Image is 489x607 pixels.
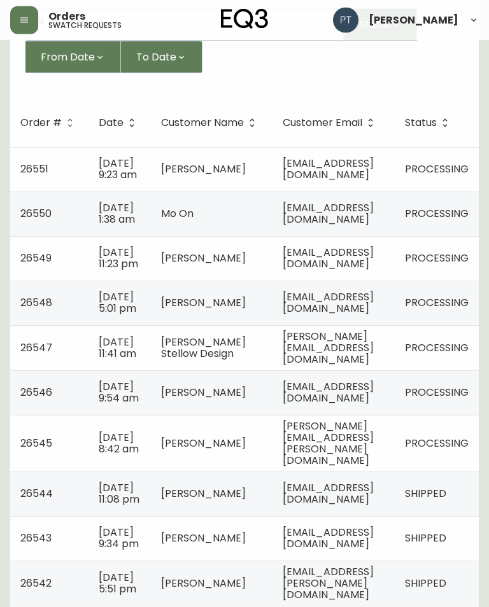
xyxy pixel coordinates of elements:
span: [EMAIL_ADDRESS][DOMAIN_NAME] [283,246,374,272]
span: To Date [136,50,176,66]
span: [DATE] 11:08 pm [99,481,139,507]
span: [EMAIL_ADDRESS][DOMAIN_NAME] [283,526,374,552]
span: [EMAIL_ADDRESS][PERSON_NAME][DOMAIN_NAME] [283,565,374,603]
img: logo [221,9,268,29]
span: PROCESSING [405,296,469,310]
span: [EMAIL_ADDRESS][DOMAIN_NAME] [283,481,374,507]
span: 26542 [20,576,52,591]
span: [PERSON_NAME] [161,531,246,546]
span: [PERSON_NAME][EMAIL_ADDRESS][DOMAIN_NAME] [283,330,374,367]
span: 26551 [20,162,48,177]
span: PROCESSING [405,162,469,177]
span: [DATE] 9:23 am [99,157,137,183]
span: [EMAIL_ADDRESS][DOMAIN_NAME] [283,290,374,316]
span: 26545 [20,436,52,451]
span: [PERSON_NAME] [161,251,246,266]
span: Status [405,118,453,129]
span: Status [405,120,437,127]
span: [PERSON_NAME] [161,487,246,501]
span: PROCESSING [405,341,469,356]
span: 26543 [20,531,52,546]
span: Customer Name [161,118,260,129]
img: 986dcd8e1aab7847125929f325458823 [333,8,358,33]
span: [PERSON_NAME] [161,576,246,591]
span: SHIPPED [405,487,446,501]
span: 26549 [20,251,52,266]
span: 26544 [20,487,53,501]
span: 26547 [20,341,52,356]
span: Order # [20,120,62,127]
span: [DATE] 11:23 pm [99,246,138,272]
span: [PERSON_NAME] [161,436,246,451]
span: [PERSON_NAME] Stellow Design [161,335,246,361]
span: PROCESSING [405,386,469,400]
span: [DATE] 1:38 am [99,201,135,227]
span: PROCESSING [405,436,469,451]
button: From Date [25,41,121,74]
span: Orders [48,11,85,22]
span: SHIPPED [405,531,446,546]
span: PROCESSING [405,251,469,266]
button: To Date [121,41,202,74]
span: Date [99,120,124,127]
span: [DATE] 5:01 pm [99,290,136,316]
span: PROCESSING [405,207,469,221]
span: [PERSON_NAME] [161,386,246,400]
span: [EMAIL_ADDRESS][DOMAIN_NAME] [283,157,374,183]
span: Mo On [161,207,194,221]
span: Customer Email [283,120,362,127]
span: [EMAIL_ADDRESS][DOMAIN_NAME] [283,201,374,227]
span: SHIPPED [405,576,446,591]
span: [EMAIL_ADDRESS][DOMAIN_NAME] [283,380,374,406]
span: [DATE] 11:41 am [99,335,136,361]
span: [DATE] 9:34 pm [99,526,139,552]
span: [PERSON_NAME] [369,15,458,25]
h5: swatch requests [48,22,122,29]
span: [DATE] 5:51 pm [99,571,136,597]
span: [PERSON_NAME] [161,162,246,177]
span: 26546 [20,386,52,400]
span: Order # [20,118,78,129]
span: 26548 [20,296,52,310]
span: Customer Name [161,120,244,127]
span: [PERSON_NAME] [161,296,246,310]
span: 26550 [20,207,52,221]
span: [PERSON_NAME][EMAIL_ADDRESS][PERSON_NAME][DOMAIN_NAME] [283,419,374,468]
span: Date [99,118,140,129]
span: [DATE] 9:54 am [99,380,139,406]
span: Customer Email [283,118,379,129]
span: From Date [41,50,95,66]
span: [DATE] 8:42 am [99,431,139,457]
